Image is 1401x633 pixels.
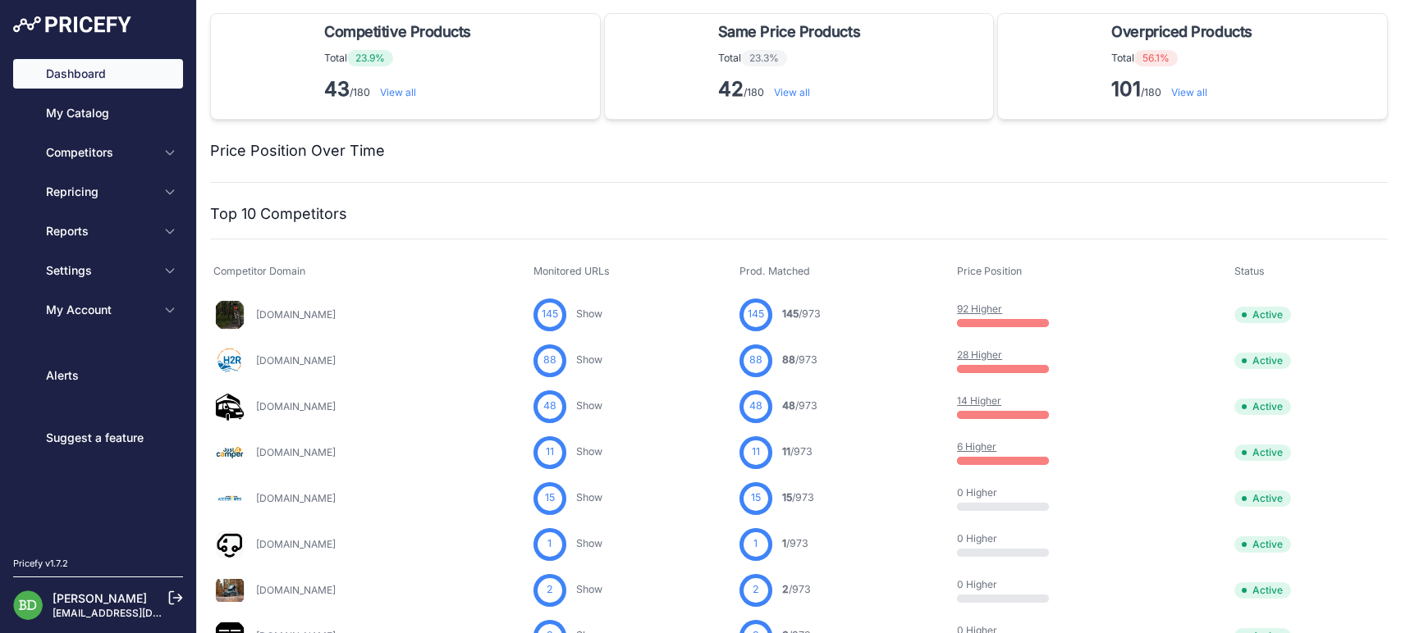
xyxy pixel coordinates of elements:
span: Active [1234,398,1291,415]
span: Active [1234,444,1291,461]
a: [DOMAIN_NAME] [256,400,336,412]
h2: Price Position Over Time [210,139,385,162]
span: 88 [749,353,762,368]
strong: 42 [718,77,744,101]
p: Total [1111,50,1258,66]
a: Show [576,399,602,412]
span: 11 [752,444,760,460]
span: Same Price Products [718,20,860,43]
div: Pricefy v1.7.2 [13,557,68,571]
p: /180 [324,76,478,102]
span: 56.1% [1134,50,1178,66]
span: 1 [547,536,552,552]
span: 1 [782,537,786,549]
span: Price Position [957,265,1022,277]
span: Competitive Products [324,20,471,43]
button: Competitors [13,138,183,167]
span: 145 [542,307,558,322]
a: Show [576,537,602,549]
button: My Account [13,295,183,325]
a: [DOMAIN_NAME] [256,308,336,321]
span: 23.9% [347,50,393,66]
span: 2 [547,582,553,598]
span: Active [1234,353,1291,369]
a: Show [576,353,602,366]
a: [DOMAIN_NAME] [256,354,336,367]
a: 88/973 [782,353,817,366]
a: Alerts [13,361,183,390]
a: 92 Higher [957,303,1002,315]
a: [DOMAIN_NAME] [256,538,336,550]
span: 15 [782,491,792,503]
a: Show [576,445,602,458]
p: /180 [718,76,867,102]
button: Repricing [13,177,183,207]
p: /180 [1111,76,1258,102]
a: 15/973 [782,491,814,503]
span: Overpriced Products [1111,20,1252,43]
span: 48 [543,398,556,414]
a: Show [576,307,602,320]
strong: 101 [1111,77,1141,101]
span: Settings [46,262,153,279]
span: 48 [749,398,762,414]
span: Active [1234,307,1291,323]
a: [DOMAIN_NAME] [256,446,336,458]
span: 88 [782,353,795,366]
a: Show [576,491,602,503]
button: Reports [13,216,183,246]
a: [PERSON_NAME] [53,591,147,605]
span: 1 [753,536,758,552]
a: 28 Higher [957,348,1002,361]
span: Repricing [46,184,153,200]
a: [DOMAIN_NAME] [256,584,336,596]
span: Active [1234,536,1291,553]
a: 145/973 [782,307,821,320]
span: 2 [782,583,789,595]
span: 48 [782,399,795,412]
span: 145 [748,307,764,322]
a: My Catalog [13,98,183,128]
a: 11/973 [782,445,813,458]
p: Total [718,50,867,66]
span: 88 [543,353,556,368]
span: Competitors [46,144,153,161]
span: 23.3% [741,50,787,66]
span: 15 [545,490,555,506]
a: 14 Higher [957,394,1001,407]
a: Show [576,583,602,595]
span: 145 [782,307,799,320]
span: Monitored URLs [533,265,610,277]
a: 2/973 [782,583,811,595]
span: Active [1234,582,1291,599]
a: [EMAIL_ADDRESS][DOMAIN_NAME] [53,607,224,619]
strong: 43 [324,77,350,101]
h2: Top 10 Competitors [210,203,347,225]
p: 0 Higher [957,486,1062,499]
span: Prod. Matched [739,265,810,277]
nav: Sidebar [13,59,183,537]
a: 48/973 [782,399,817,412]
span: My Account [46,302,153,318]
span: 11 [546,444,554,460]
span: 11 [782,445,790,458]
a: 1/973 [782,537,808,549]
a: [DOMAIN_NAME] [256,492,336,504]
span: 15 [751,490,761,506]
span: Active [1234,490,1291,507]
span: Status [1234,265,1265,277]
p: Total [324,50,478,66]
a: View all [774,86,810,98]
a: Dashboard [13,59,183,89]
p: 0 Higher [957,578,1062,591]
a: 6 Higher [957,440,996,453]
span: 2 [753,582,759,598]
span: Competitor Domain [213,265,305,277]
a: View all [1171,86,1207,98]
img: Pricefy Logo [13,16,131,33]
p: 0 Higher [957,532,1062,545]
a: View all [380,86,416,98]
a: Suggest a feature [13,423,183,453]
button: Settings [13,256,183,285]
span: Reports [46,223,153,239]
